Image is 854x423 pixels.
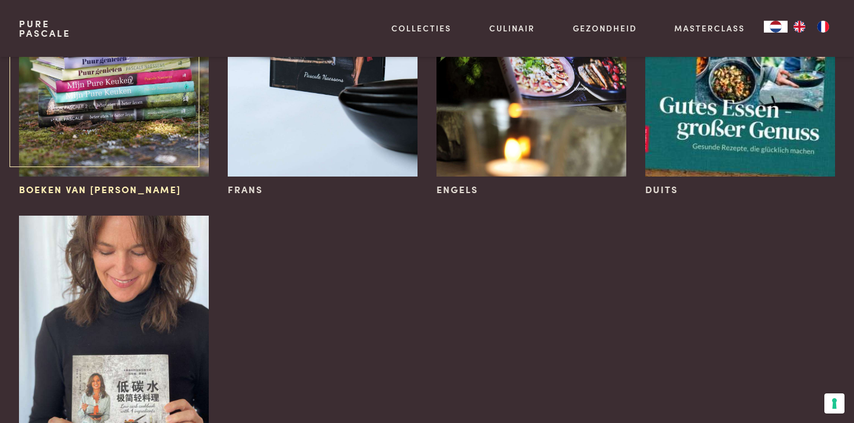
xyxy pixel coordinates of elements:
a: EN [788,21,811,33]
a: NL [764,21,788,33]
span: Engels [436,182,478,197]
a: PurePascale [19,19,71,38]
span: Frans [228,182,263,197]
a: Culinair [489,22,535,34]
aside: Language selected: Nederlands [764,21,835,33]
ul: Language list [788,21,835,33]
a: Masterclass [674,22,745,34]
a: FR [811,21,835,33]
a: Collecties [391,22,451,34]
button: Uw voorkeuren voor toestemming voor trackingtechnologieën [824,393,845,414]
div: Language [764,21,788,33]
span: Duits [645,182,678,197]
a: Gezondheid [573,22,637,34]
span: Boeken van [PERSON_NAME] [19,182,181,197]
